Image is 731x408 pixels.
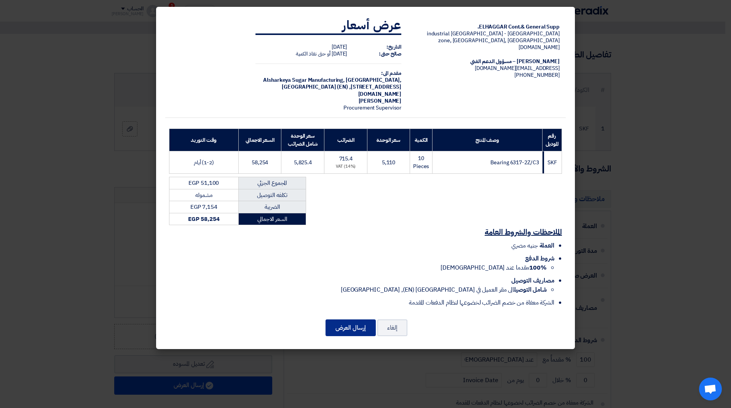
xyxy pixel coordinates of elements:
td: تكلفه التوصيل [238,189,306,201]
span: EGP 7,154 [190,203,217,211]
span: [PHONE_NUMBER] [514,71,560,79]
span: (1-2) أيام [194,159,214,167]
span: [PERSON_NAME] [359,97,402,105]
div: (14%) VAT [327,164,364,170]
th: سعر الوحدة [367,129,410,151]
strong: صالح حتى: [379,50,401,58]
span: Procurement Supervisor [343,104,401,112]
span: 5,110 [382,159,396,167]
td: المجموع الجزئي [238,177,306,189]
td: SKF [542,151,562,174]
button: إلغاء [377,319,407,336]
strong: التاريخ: [386,43,401,51]
span: Alsharkeya Sugar Manufacturing, [263,76,345,84]
span: [DATE] [332,50,347,58]
span: العملة [539,241,554,250]
strong: EGP 58,254 [188,215,220,223]
th: وصف المنتج [433,129,542,151]
span: 5,825.4 [294,159,312,167]
span: مصاريف التوصيل [511,276,554,285]
span: [GEOGRAPHIC_DATA], [GEOGRAPHIC_DATA] (EN) ,[STREET_ADDRESS][DOMAIN_NAME] [282,76,401,98]
strong: 100% [529,263,547,272]
li: الى مقر العميل في [GEOGRAPHIC_DATA] (EN), [GEOGRAPHIC_DATA] [169,285,547,294]
span: شروط الدفع [525,254,554,263]
span: [DOMAIN_NAME] [519,43,560,51]
th: وقت التوريد [169,129,239,151]
span: 715.4 [339,155,353,163]
span: [GEOGRAPHIC_DATA] - [GEOGRAPHIC_DATA] industrial zone, [GEOGRAPHIC_DATA], [GEOGRAPHIC_DATA] [427,30,560,44]
div: Open chat [699,378,722,400]
span: [DATE] [332,43,347,51]
th: السعر الاجمالي [238,129,281,151]
button: إرسال العرض [326,319,376,336]
span: 58,254 [252,159,268,167]
span: أو حتى نفاذ الكمية [296,50,330,58]
li: الشركة معفاة من خصم الضرائب لخضوعها لنظام الدفعات المقدمة [169,298,554,307]
th: رقم الموديل [542,129,562,151]
span: Bearing 6317-2Z/C3 [490,159,539,167]
strong: عرض أسعار [342,16,401,34]
strong: مقدم الى: [381,69,401,77]
span: جنيه مصري [511,241,538,250]
td: الضريبة [238,201,306,213]
td: السعر الاجمالي [238,213,306,225]
th: سعر الوحدة شامل الضرائب [281,129,324,151]
th: الضرائب [324,129,367,151]
strong: شامل التوصيل [514,285,547,294]
span: 10 Pieces [413,154,429,170]
span: مقدما عند [DEMOGRAPHIC_DATA] [441,263,547,272]
span: [EMAIL_ADDRESS][DOMAIN_NAME] [475,64,560,72]
span: مشموله [195,191,212,199]
div: ELHAGGAR Cont.& General Supp. [413,24,560,30]
div: [PERSON_NAME] – مسؤول الدعم الفني [413,58,560,65]
u: الملاحظات والشروط العامة [485,226,562,238]
th: الكمية [410,129,432,151]
td: EGP 51,100 [169,177,239,189]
